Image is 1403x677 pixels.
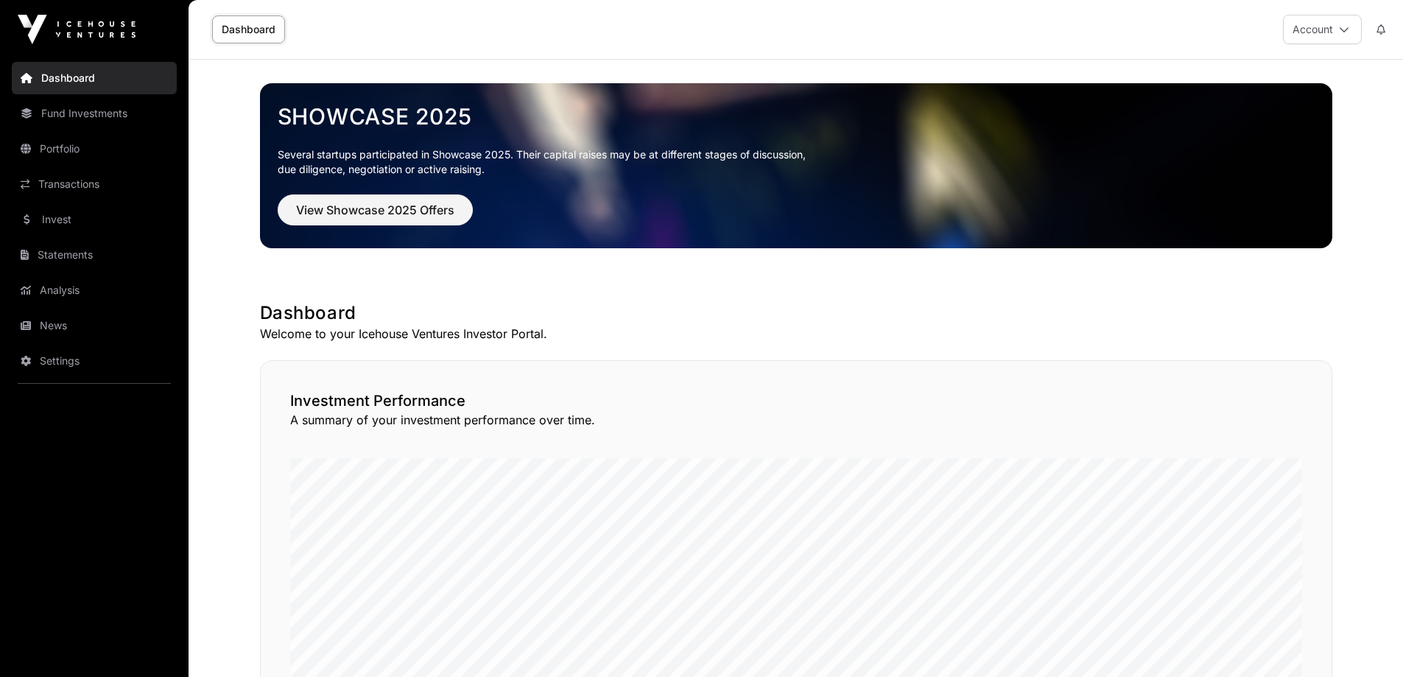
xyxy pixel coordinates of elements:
a: Portfolio [12,133,177,165]
img: Showcase 2025 [260,83,1332,248]
a: Statements [12,239,177,271]
span: View Showcase 2025 Offers [296,201,454,219]
a: Transactions [12,168,177,200]
a: News [12,309,177,342]
a: Analysis [12,274,177,306]
a: Settings [12,345,177,377]
a: Showcase 2025 [278,103,1315,130]
h1: Dashboard [260,301,1332,325]
button: Account [1283,15,1362,44]
h2: Investment Performance [290,390,1302,411]
a: Invest [12,203,177,236]
a: Dashboard [212,15,285,43]
img: Icehouse Ventures Logo [18,15,136,44]
a: Fund Investments [12,97,177,130]
a: Dashboard [12,62,177,94]
iframe: Chat Widget [1329,606,1403,677]
p: A summary of your investment performance over time. [290,411,1302,429]
p: Several startups participated in Showcase 2025. Their capital raises may be at different stages o... [278,147,1315,177]
p: Welcome to your Icehouse Ventures Investor Portal. [260,325,1332,343]
button: View Showcase 2025 Offers [278,194,473,225]
a: View Showcase 2025 Offers [278,209,473,224]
